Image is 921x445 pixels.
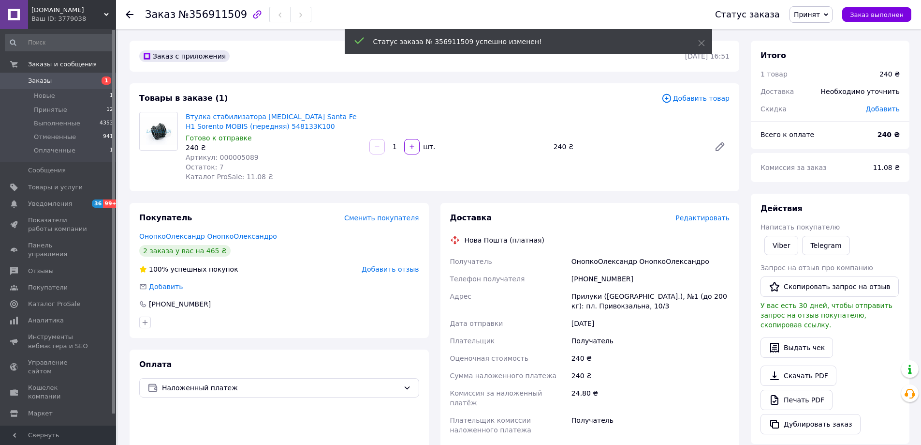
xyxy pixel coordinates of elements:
span: Аналитика [28,316,64,325]
span: Написать покупателю [760,223,840,231]
span: Заказ выполнен [850,11,904,18]
span: Наложенный платеж [162,383,399,393]
span: Заказы [28,77,52,85]
span: У вас есть 30 дней, чтобы отправить запрос на отзыв покупателю, скопировав ссылку. [760,302,892,329]
a: Telegram [802,236,849,255]
div: [DATE] [570,315,731,332]
span: Принят [794,11,820,18]
span: 12 [106,106,113,114]
div: 240 ₴ [570,350,731,367]
span: Сообщения [28,166,66,175]
span: 99+ [103,199,119,208]
span: 36 [92,199,103,208]
span: Добавить отзыв [362,265,419,273]
button: Заказ выполнен [842,7,911,22]
a: Редактировать [710,137,730,156]
span: Lanosist.ua [31,6,104,15]
div: 240 ₴ [879,69,900,79]
span: Плательщик комиссии наложенного платежа [450,416,531,434]
span: Оплаченные [34,146,75,155]
input: Поиск [5,34,114,51]
span: Доставка [450,213,492,222]
span: Отмененные [34,133,76,141]
div: Получатель [570,412,731,439]
span: Добавить [866,105,900,113]
span: Товары и услуги [28,183,83,192]
span: Инструменты вебмастера и SEO [28,333,89,350]
span: Адрес [450,292,471,300]
span: Сумма наложенного платежа [450,372,557,380]
span: Маркет [28,409,53,418]
span: Действия [760,204,803,213]
span: Запрос на отзыв про компанию [760,264,873,272]
span: Доставка [760,88,794,95]
span: Получатель [450,258,492,265]
span: Остаток: 7 [186,163,224,171]
a: Скачать PDF [760,366,836,386]
span: 1 [110,92,113,100]
button: Выдать чек [760,338,833,358]
div: Получатель [570,332,731,350]
span: Панель управления [28,241,89,259]
span: Добавить [149,283,183,291]
span: Оплата [139,360,172,369]
div: 24.80 ₴ [570,384,731,412]
span: №356911509 [178,9,247,20]
span: 1 товар [760,70,788,78]
span: Товары в заказе (1) [139,93,228,103]
div: [PHONE_NUMBER] [570,270,731,288]
span: Скидка [760,105,787,113]
span: Показатели работы компании [28,216,89,233]
span: Редактировать [675,214,730,222]
span: Управление сайтом [28,358,89,376]
span: Оценочная стоимость [450,354,529,362]
div: ОнопкоОлександр ОнопкоОлександро [570,253,731,270]
span: 941 [103,133,113,141]
a: Печать PDF [760,390,833,410]
div: шт. [421,142,436,152]
span: Комиссия за заказ [760,164,827,171]
div: 240 ₴ [550,140,706,153]
div: Прилуки ([GEOGRAPHIC_DATA].), №1 (до 200 кг): пл. Привокзальна, 10/3 [570,288,731,315]
span: 11.08 ₴ [873,164,900,171]
span: Покупатели [28,283,68,292]
div: [PHONE_NUMBER] [148,299,212,309]
div: успешных покупок [139,264,238,274]
div: Нова Пошта (платная) [462,235,547,245]
span: 4353 [100,119,113,128]
div: Заказ с приложения [139,50,230,62]
span: Комиссия за наложенный платёж [450,389,542,407]
a: Втулка стабилизатора [MEDICAL_DATA] Santa Fe H1 Sorento MOBIS (передняя) 548133K100 [186,113,357,130]
div: 240 ₴ [186,143,362,153]
span: 1 [102,77,111,85]
div: Статус заказа № 356911509 успешно изменен! [373,37,674,46]
span: Готово к отправке [186,134,252,142]
span: Выполненные [34,119,80,128]
div: Статус заказа [715,10,780,19]
span: Покупатель [139,213,192,222]
span: Плательщик [450,337,495,345]
span: Новые [34,92,55,100]
img: Втулка стабилизатора Sonata Santa Fe H1 Sorento MOBIS (передняя) 548133K100 [140,117,177,146]
span: Принятые [34,106,67,114]
b: 240 ₴ [877,131,900,138]
span: Уведомления [28,199,72,208]
div: 2 заказа у вас на 465 ₴ [139,245,231,257]
button: Скопировать запрос на отзыв [760,276,899,297]
span: Каталог ProSale: 11.08 ₴ [186,173,273,181]
span: Каталог ProSale [28,300,80,308]
a: ОнопкоОлександр ОнопкоОлександро [139,232,277,240]
span: 100% [149,265,168,273]
div: 240 ₴ [570,367,731,384]
span: Заказ [145,9,175,20]
span: Сменить покупателя [344,214,419,222]
span: Всего к оплате [760,131,814,138]
span: Артикул: 000005089 [186,153,259,161]
span: Кошелек компании [28,384,89,401]
button: Дублировать заказ [760,414,861,434]
span: Итого [760,51,786,60]
div: Необходимо уточнить [815,81,906,102]
span: Добавить товар [661,93,730,104]
a: Viber [764,236,798,255]
span: 1 [110,146,113,155]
